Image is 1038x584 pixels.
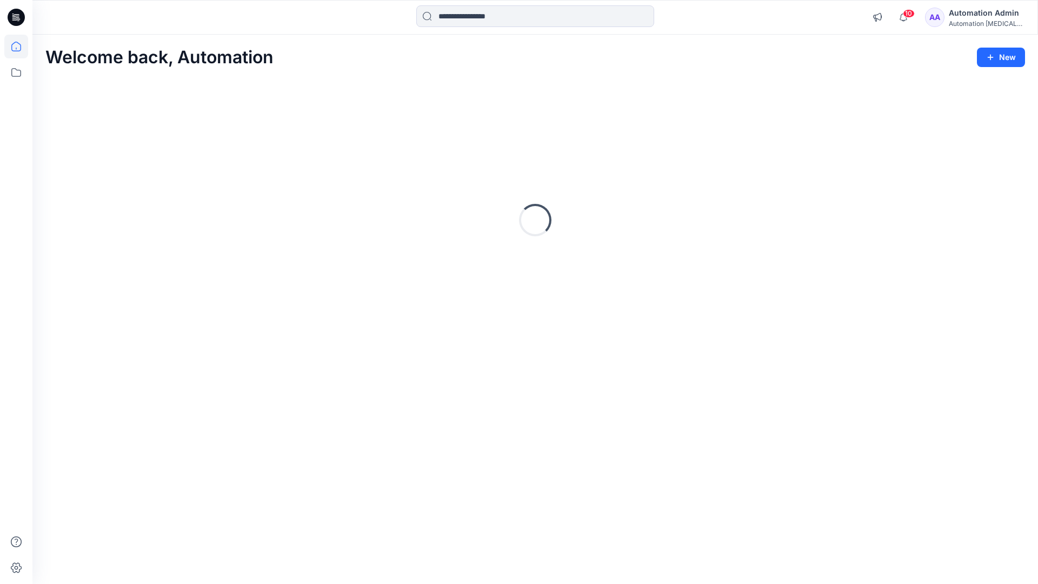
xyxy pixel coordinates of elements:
[903,9,915,18] span: 10
[977,48,1025,67] button: New
[949,6,1024,19] div: Automation Admin
[925,8,944,27] div: AA
[949,19,1024,28] div: Automation [MEDICAL_DATA]...
[45,48,274,68] h2: Welcome back, Automation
